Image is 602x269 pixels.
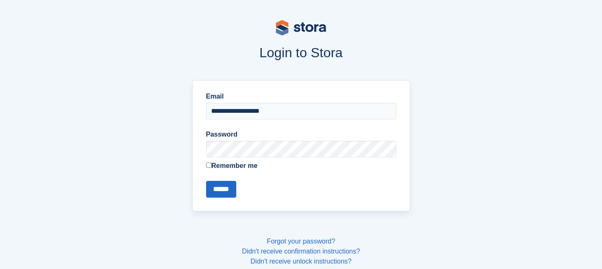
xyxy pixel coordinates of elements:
a: Forgot your password? [267,238,335,245]
label: Remember me [206,161,396,171]
h1: Login to Stora [33,45,569,60]
a: Didn't receive confirmation instructions? [242,248,360,255]
img: stora-logo-53a41332b3708ae10de48c4981b4e9114cc0af31d8433b30ea865607fb682f29.svg [276,20,326,36]
a: Didn't receive unlock instructions? [250,258,351,265]
input: Remember me [206,162,212,168]
label: Password [206,129,396,140]
label: Email [206,91,396,102]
